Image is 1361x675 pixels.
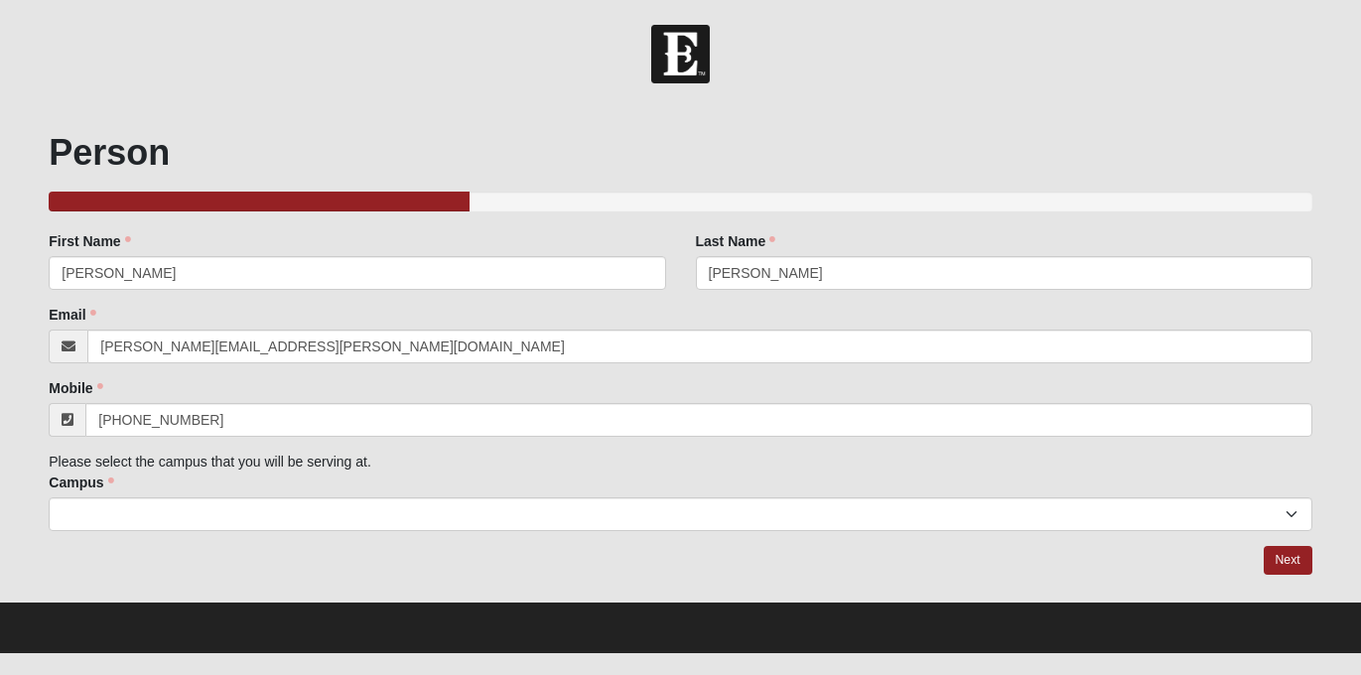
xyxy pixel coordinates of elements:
a: Next [1264,546,1312,575]
label: Last Name [696,231,776,251]
label: First Name [49,231,130,251]
div: Please select the campus that you will be serving at. [49,231,1311,531]
img: Church of Eleven22 Logo [651,25,710,83]
label: Email [49,305,95,325]
label: Campus [49,472,113,492]
label: Mobile [49,378,102,398]
h1: Person [49,131,1311,174]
